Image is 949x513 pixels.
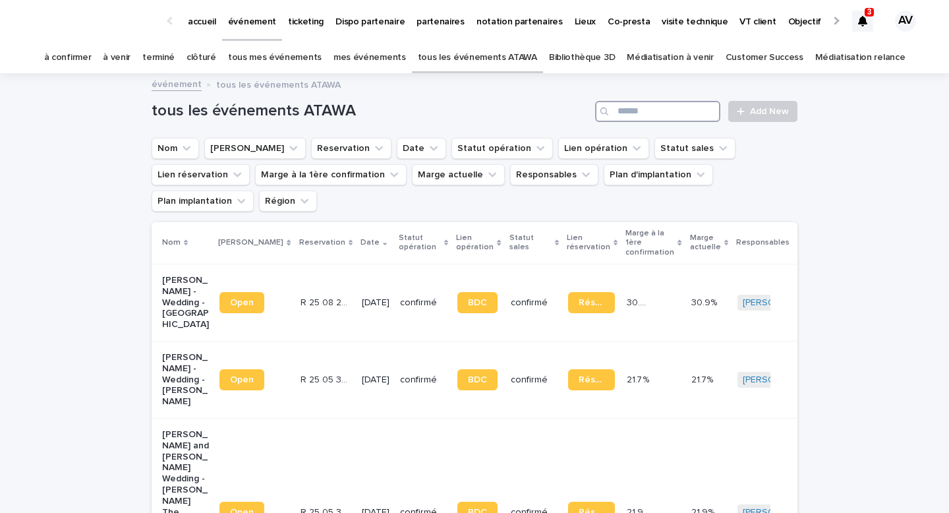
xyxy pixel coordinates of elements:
p: 30.9 % [627,295,653,309]
span: Open [230,375,254,384]
button: Lien Stacker [204,138,306,159]
button: Lien réservation [152,164,250,185]
button: Statut opération [451,138,553,159]
a: événement [152,76,202,91]
p: 30.9% [691,295,720,309]
p: [PERSON_NAME] [218,235,283,250]
p: 21.7% [691,372,716,386]
span: Réservation [579,298,604,307]
a: Open [219,369,264,390]
img: Ls34BcGeRexTGTNfXpUC [26,8,154,34]
button: Plan d'implantation [604,164,713,185]
p: confirmé [400,375,447,386]
a: [PERSON_NAME] [743,375,815,386]
button: Statut sales [654,138,735,159]
a: Réservation [568,292,615,313]
p: Statut opération [399,231,441,255]
a: Add New [728,101,797,122]
a: Médiatisation relance [815,42,906,73]
p: Statut sales [509,231,552,255]
a: Réservation [568,369,615,390]
span: BDC [468,298,487,307]
input: Search [595,101,720,122]
a: Médiatisation à venir [627,42,714,73]
p: Date [360,235,380,250]
div: AV [895,11,916,32]
span: Add New [750,107,789,116]
p: [DATE] [362,375,389,386]
p: tous les événements ATAWA [216,76,341,91]
p: confirmé [400,297,447,309]
a: Customer Success [726,42,803,73]
p: Marge actuelle [690,231,721,255]
button: Marge à la 1ère confirmation [255,164,407,185]
p: Nom [162,235,181,250]
p: 3 [867,7,872,16]
a: à confirmer [44,42,92,73]
p: [PERSON_NAME] - Wedding - [PERSON_NAME] [162,352,209,407]
a: BDC [457,369,498,390]
p: confirmé [511,375,558,386]
button: Nom [152,138,199,159]
p: Responsables [736,235,790,250]
p: Marge à la 1ère confirmation [625,226,674,260]
p: 21.7 % [627,372,652,386]
span: Réservation [579,375,604,384]
a: tous mes événements [228,42,322,73]
p: [DATE] [362,297,389,309]
a: Open [219,292,264,313]
div: 3 [852,11,873,32]
button: Responsables [510,164,598,185]
a: BDC [457,292,498,313]
p: Reservation [299,235,345,250]
h1: tous les événements ATAWA [152,102,590,121]
button: Plan implantation [152,191,254,212]
p: R 25 05 3705 [301,372,350,386]
p: R 25 08 241 [301,295,350,309]
a: mes événements [333,42,406,73]
p: [PERSON_NAME] - Wedding - [GEOGRAPHIC_DATA] [162,275,209,330]
p: Plan d'implantation [797,231,852,255]
a: à venir [103,42,130,73]
span: BDC [468,375,487,384]
p: confirmé [511,297,558,309]
a: clôturé [187,42,216,73]
button: Marge actuelle [412,164,505,185]
button: Lien opération [558,138,649,159]
a: terminé [142,42,175,73]
p: Lien opération [456,231,494,255]
a: [PERSON_NAME] [743,297,815,309]
button: Reservation [311,138,391,159]
a: Bibliothèque 3D [549,42,615,73]
a: tous les événements ATAWA [418,42,537,73]
span: Open [230,298,254,307]
p: Lien réservation [567,231,610,255]
button: Date [397,138,446,159]
button: Région [259,191,317,212]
